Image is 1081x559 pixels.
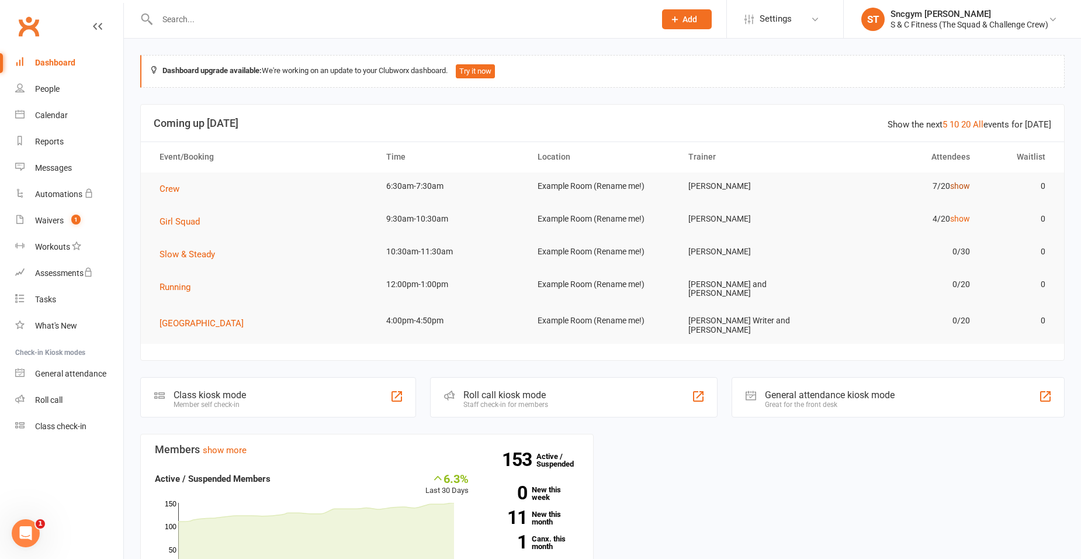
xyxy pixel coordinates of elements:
span: 1 [36,519,45,529]
div: Roll call [35,395,63,405]
td: [PERSON_NAME] Writer and [PERSON_NAME] [678,307,829,344]
strong: Active / Suspended Members [155,474,271,484]
a: 10 [950,119,959,130]
div: General attendance kiosk mode [765,389,895,401]
div: Class kiosk mode [174,389,246,401]
button: Girl Squad [160,215,208,229]
div: Great for the front desk [765,401,895,409]
div: Show the next events for [DATE] [888,118,1051,132]
div: Assessments [35,268,93,278]
td: [PERSON_NAME] [678,238,829,265]
a: All [973,119,983,130]
a: Reports [15,129,123,155]
a: Assessments [15,260,123,287]
a: Workouts [15,234,123,260]
td: Example Room (Rename me!) [527,205,678,233]
div: Workouts [35,242,70,251]
a: 0New this week [486,486,579,501]
td: 0 [980,205,1056,233]
a: 20 [961,119,971,130]
td: 4:00pm-4:50pm [376,307,527,334]
td: Example Room (Rename me!) [527,238,678,265]
th: Attendees [829,142,980,172]
td: [PERSON_NAME] [678,205,829,233]
a: Clubworx [14,12,43,41]
a: 11New this month [486,510,579,526]
td: 0/30 [829,238,980,265]
a: Calendar [15,102,123,129]
div: Member self check-in [174,401,246,409]
div: Staff check-in for members [463,401,548,409]
div: Last 30 Days [425,472,469,497]
h3: Coming up [DATE] [154,118,1051,129]
a: Tasks [15,287,123,313]
th: Event/Booking [149,142,376,172]
th: Waitlist [980,142,1056,172]
td: 0 [980,271,1056,298]
a: General attendance kiosk mode [15,361,123,387]
a: Class kiosk mode [15,413,123,440]
span: Slow & Steady [160,249,215,260]
a: 5 [943,119,947,130]
a: Automations [15,181,123,208]
div: S & C Fitness (The Squad & Challenge Crew) [891,19,1048,30]
div: Dashboard [35,58,75,67]
button: Crew [160,182,188,196]
div: 6.3% [425,472,469,485]
a: People [15,76,123,102]
a: What's New [15,313,123,339]
button: [GEOGRAPHIC_DATA] [160,316,252,330]
div: We're working on an update to your Clubworx dashboard. [140,55,1065,88]
div: Sncgym [PERSON_NAME] [891,9,1048,19]
iframe: Intercom live chat [12,519,40,547]
td: 4/20 [829,205,980,233]
a: show [950,214,970,223]
td: 9:30am-10:30am [376,205,527,233]
a: Roll call [15,387,123,413]
span: Running [160,282,190,292]
button: Add [662,9,712,29]
input: Search... [154,11,647,27]
strong: 11 [486,509,527,526]
div: General attendance [35,369,106,378]
h3: Members [155,444,579,456]
div: Reports [35,137,64,146]
button: Running [160,280,199,294]
div: ST [861,8,885,31]
td: 7/20 [829,172,980,200]
button: Try it now [456,64,495,78]
div: Class check-in [35,422,86,431]
span: [GEOGRAPHIC_DATA] [160,318,244,329]
a: Messages [15,155,123,181]
strong: 1 [486,533,527,551]
td: Example Room (Rename me!) [527,307,678,334]
td: [PERSON_NAME] [678,172,829,200]
div: Automations [35,189,82,199]
td: 0 [980,172,1056,200]
a: show more [203,445,247,456]
span: Settings [760,6,792,32]
a: 1Canx. this month [486,535,579,550]
strong: 153 [502,451,536,468]
td: 12:00pm-1:00pm [376,271,527,298]
th: Trainer [678,142,829,172]
a: show [950,181,970,191]
span: Girl Squad [160,216,200,227]
td: 0 [980,307,1056,334]
td: Example Room (Rename me!) [527,172,678,200]
th: Time [376,142,527,172]
td: 0 [980,238,1056,265]
td: 6:30am-7:30am [376,172,527,200]
td: 10:30am-11:30am [376,238,527,265]
span: Crew [160,184,179,194]
td: 0/20 [829,307,980,334]
span: Add [682,15,697,24]
button: Slow & Steady [160,247,223,261]
strong: Dashboard upgrade available: [162,66,262,75]
td: 0/20 [829,271,980,298]
div: Tasks [35,295,56,304]
div: Messages [35,163,72,172]
a: 153Active / Suspended [536,444,588,477]
strong: 0 [486,484,527,502]
div: Calendar [35,111,68,120]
